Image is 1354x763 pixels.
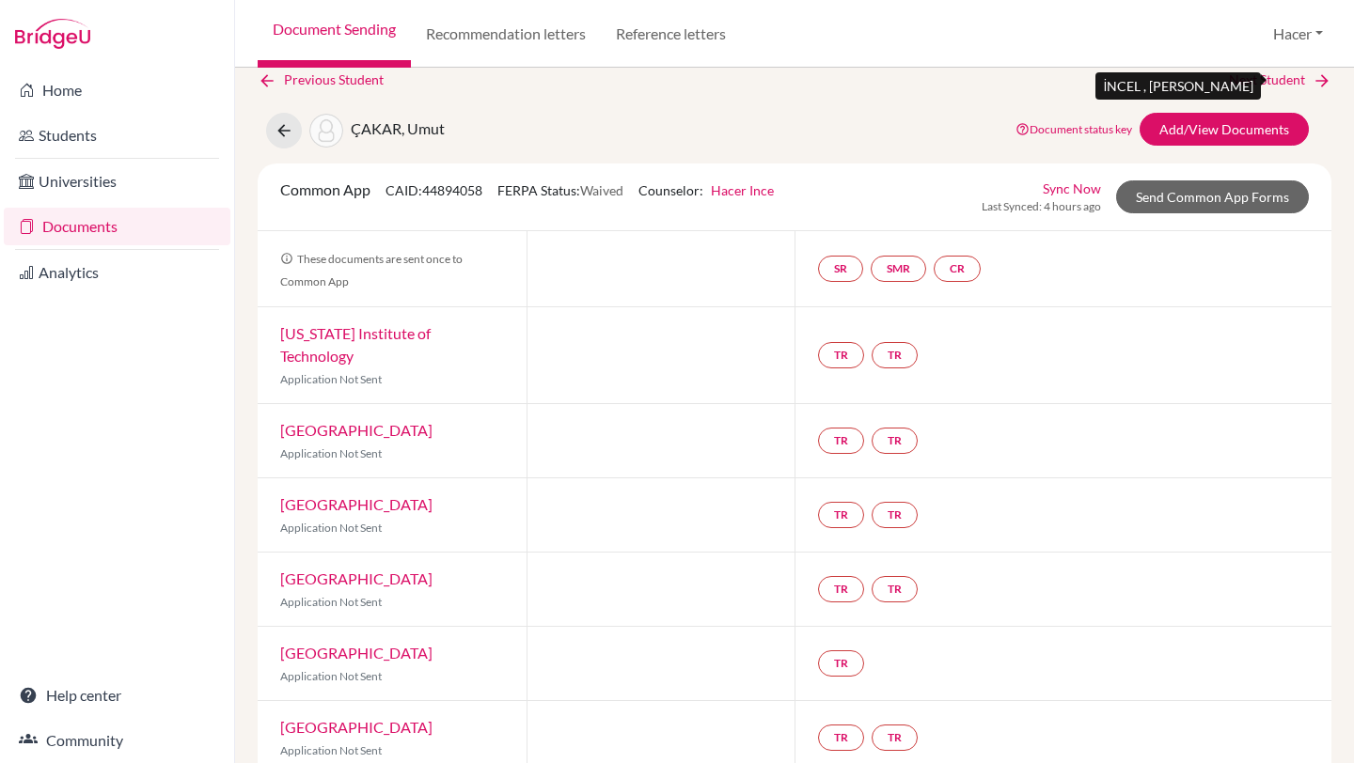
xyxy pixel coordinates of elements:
[580,182,623,198] span: Waived
[872,502,918,528] a: TR
[386,182,482,198] span: CAID: 44894058
[872,724,918,751] a: TR
[818,502,864,528] a: TR
[497,182,623,198] span: FERPA Status:
[872,428,918,454] a: TR
[4,163,230,200] a: Universities
[280,495,433,513] a: [GEOGRAPHIC_DATA]
[1116,180,1309,213] a: Send Common App Forms
[280,252,463,288] span: These documents are sent once to Common App
[258,70,399,90] a: Previous Student
[4,71,230,109] a: Home
[4,677,230,714] a: Help center
[280,644,433,662] a: [GEOGRAPHIC_DATA]
[818,650,864,677] a: TR
[818,724,864,751] a: TR
[280,718,433,736] a: [GEOGRAPHIC_DATA]
[280,521,382,535] span: Application Not Sent
[1140,113,1309,146] a: Add/View Documents
[351,119,445,137] span: ÇAKAR, Umut
[280,180,370,198] span: Common App
[280,743,382,757] span: Application Not Sent
[1265,16,1331,52] button: Hacer
[280,372,382,386] span: Application Not Sent
[4,722,230,759] a: Community
[638,182,774,198] span: Counselor:
[280,421,433,439] a: [GEOGRAPHIC_DATA]
[280,569,433,587] a: [GEOGRAPHIC_DATA]
[818,576,864,602] a: TR
[4,208,230,245] a: Documents
[1229,70,1331,90] a: Next Student
[872,342,918,368] a: TR
[711,182,774,198] a: Hacer Ince
[1043,179,1101,198] a: Sync Now
[280,324,431,365] a: [US_STATE] Institute of Technology
[818,342,864,368] a: TR
[15,19,90,49] img: Bridge-U
[280,595,382,609] span: Application Not Sent
[4,117,230,154] a: Students
[871,256,926,282] a: SMR
[1095,72,1261,100] div: İNCEL , [PERSON_NAME]
[818,428,864,454] a: TR
[818,256,863,282] a: SR
[280,669,382,683] span: Application Not Sent
[4,254,230,291] a: Analytics
[1015,122,1132,136] a: Document status key
[934,256,981,282] a: CR
[872,576,918,602] a: TR
[982,198,1101,215] span: Last Synced: 4 hours ago
[280,446,382,460] span: Application Not Sent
